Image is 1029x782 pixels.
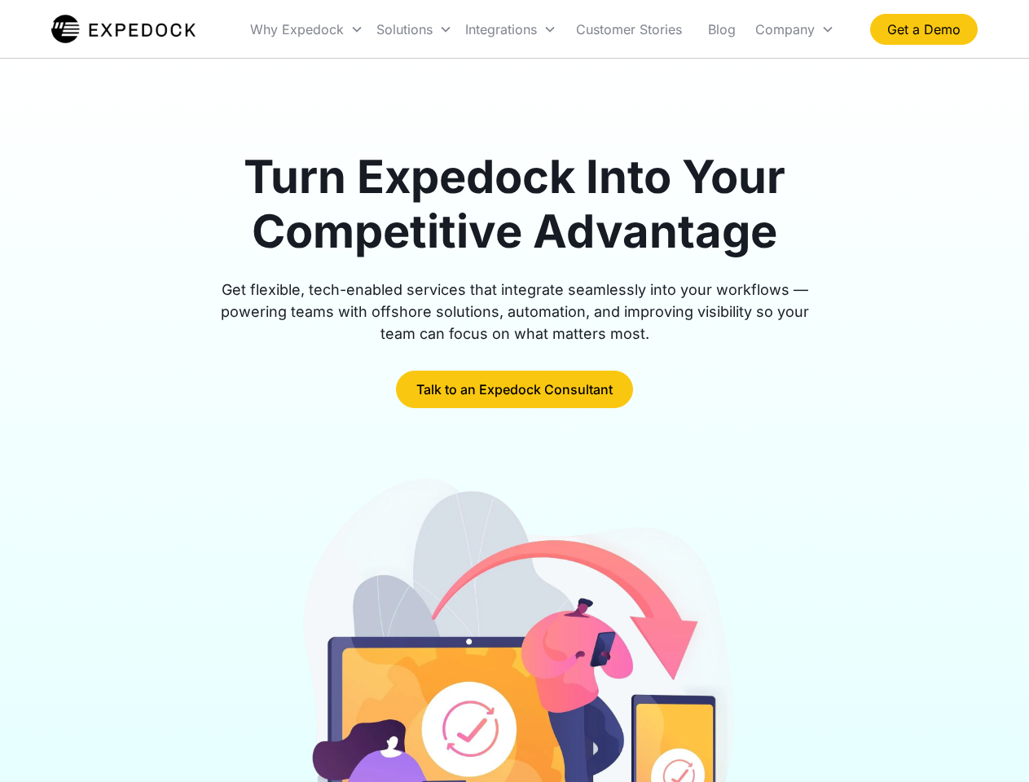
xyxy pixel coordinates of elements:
[51,13,196,46] img: Expedock Logo
[749,2,841,57] div: Company
[459,2,563,57] div: Integrations
[948,704,1029,782] iframe: Chat Widget
[202,150,828,259] h1: Turn Expedock Into Your Competitive Advantage
[376,21,433,37] div: Solutions
[870,14,978,45] a: Get a Demo
[396,371,633,408] a: Talk to an Expedock Consultant
[755,21,815,37] div: Company
[51,13,196,46] a: home
[202,279,828,345] div: Get flexible, tech-enabled services that integrate seamlessly into your workflows — powering team...
[244,2,370,57] div: Why Expedock
[250,21,344,37] div: Why Expedock
[370,2,459,57] div: Solutions
[465,21,537,37] div: Integrations
[695,2,749,57] a: Blog
[563,2,695,57] a: Customer Stories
